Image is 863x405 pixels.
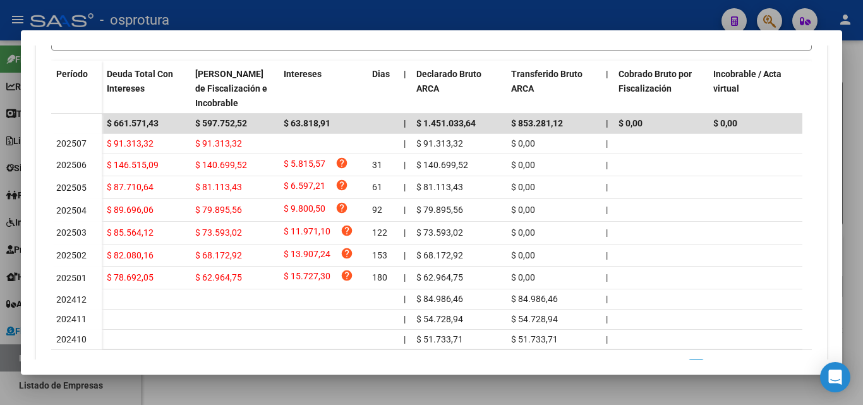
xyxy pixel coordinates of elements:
span: | [606,118,608,128]
span: | [606,227,608,238]
span: $ 0,00 [511,182,535,192]
a: go to last page [786,359,804,373]
span: | [404,182,406,192]
span: $ 140.699,52 [195,160,247,170]
span: $ 63.818,91 [284,118,330,128]
span: Dias [372,69,390,79]
span: $ 0,00 [619,118,643,128]
span: $ 78.692,05 [107,272,154,282]
span: 202502 [56,250,87,260]
span: $ 81.113,43 [416,182,463,192]
datatable-header-cell: Deuda Bruta Neto de Fiscalización e Incobrable [190,61,279,116]
li: page 3 [725,355,744,377]
span: $ 0,00 [511,138,535,148]
span: $ 68.172,92 [416,250,463,260]
i: help [335,157,348,169]
datatable-header-cell: Dias [367,61,399,116]
span: | [606,182,608,192]
span: $ 89.696,06 [107,205,154,215]
span: | [404,294,406,304]
span: $ 73.593,02 [195,227,242,238]
li: page 2 [706,355,725,377]
span: $ 13.907,24 [284,247,330,264]
span: $ 6.597,21 [284,179,325,196]
a: 1 [689,359,704,373]
span: | [606,205,608,215]
datatable-header-cell: Deuda Total Con Intereses [102,61,190,116]
span: | [404,118,406,128]
datatable-header-cell: Intereses [279,61,367,116]
span: [PERSON_NAME] de Fiscalización e Incobrable [195,69,267,108]
span: $ 51.733,71 [511,334,558,344]
span: | [606,272,608,282]
li: page 4 [744,355,763,377]
span: $ 91.313,32 [416,138,463,148]
span: Declarado Bruto ARCA [416,69,481,94]
span: $ 853.281,12 [511,118,563,128]
span: $ 11.971,10 [284,224,330,241]
span: | [404,250,406,260]
span: $ 62.964,75 [195,272,242,282]
span: $ 68.172,92 [195,250,242,260]
span: $ 0,00 [511,160,535,170]
span: $ 91.313,32 [107,138,154,148]
a: 4 [745,359,761,373]
span: | [404,334,406,344]
datatable-header-cell: Período [51,61,102,114]
datatable-header-cell: Incobrable / Acta virtual [708,61,803,116]
a: go to next page [764,359,782,373]
span: | [606,294,608,304]
span: $ 54.728,94 [511,314,558,324]
span: Deuda Total Con Intereses [107,69,173,94]
a: 3 [727,359,742,373]
span: $ 84.986,46 [511,294,558,304]
span: $ 0,00 [511,272,535,282]
span: Transferido Bruto ARCA [511,69,582,94]
span: $ 146.515,09 [107,160,159,170]
span: $ 79.895,56 [195,205,242,215]
span: | [606,314,608,324]
span: Cobrado Bruto por Fiscalización [619,69,692,94]
span: $ 91.313,32 [195,138,242,148]
span: $ 81.113,43 [195,182,242,192]
span: 202506 [56,160,87,170]
span: 202411 [56,314,87,324]
span: $ 54.728,94 [416,314,463,324]
span: $ 73.593,02 [416,227,463,238]
span: | [606,69,608,79]
span: | [404,69,406,79]
span: Incobrable / Acta virtual [713,69,782,94]
span: 92 [372,205,382,215]
span: $ 84.986,46 [416,294,463,304]
span: $ 15.727,30 [284,269,330,286]
span: | [606,250,608,260]
datatable-header-cell: Transferido Bruto ARCA [506,61,601,116]
span: $ 0,00 [713,118,737,128]
span: 202412 [56,294,87,305]
span: $ 9.800,50 [284,202,325,219]
span: $ 87.710,64 [107,182,154,192]
span: | [404,160,406,170]
i: help [341,224,353,237]
span: $ 597.752,52 [195,118,247,128]
datatable-header-cell: Declarado Bruto ARCA [411,61,506,116]
span: | [606,160,608,170]
span: $ 5.815,57 [284,157,325,174]
span: $ 0,00 [511,227,535,238]
span: 202507 [56,138,87,148]
span: 202503 [56,227,87,238]
span: 202505 [56,183,87,193]
span: 122 [372,227,387,238]
span: $ 62.964,75 [416,272,463,282]
span: $ 79.895,56 [416,205,463,215]
datatable-header-cell: Cobrado Bruto por Fiscalización [613,61,708,116]
i: help [341,269,353,282]
span: $ 0,00 [511,205,535,215]
span: $ 661.571,43 [107,118,159,128]
span: | [404,138,406,148]
span: | [606,334,608,344]
span: $ 140.699,52 [416,160,468,170]
span: Período [56,69,88,79]
i: help [335,179,348,191]
li: page 1 [687,355,706,377]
